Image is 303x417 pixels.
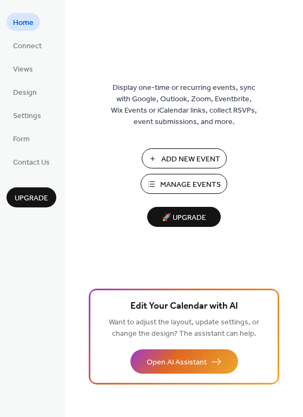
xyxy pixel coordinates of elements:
[13,110,41,122] span: Settings
[130,299,238,314] span: Edit Your Calendar with AI
[13,64,33,75] span: Views
[6,60,39,77] a: Views
[111,82,257,128] span: Display one-time or recurring events, sync with Google, Outlook, Zoom, Eventbrite, Wix Events or ...
[147,357,207,368] span: Open AI Assistant
[147,207,221,227] button: 🚀 Upgrade
[15,193,48,204] span: Upgrade
[6,153,56,171] a: Contact Us
[142,148,227,168] button: Add New Event
[6,187,56,207] button: Upgrade
[109,315,259,341] span: Want to adjust the layout, update settings, or change the design? The assistant can help.
[13,157,50,168] span: Contact Us
[154,211,214,225] span: 🚀 Upgrade
[6,36,48,54] a: Connect
[6,83,43,101] a: Design
[13,41,42,52] span: Connect
[13,17,34,29] span: Home
[160,179,221,191] span: Manage Events
[13,87,37,99] span: Design
[141,174,227,194] button: Manage Events
[130,349,238,374] button: Open AI Assistant
[6,13,40,31] a: Home
[13,134,30,145] span: Form
[6,129,36,147] a: Form
[161,154,220,165] span: Add New Event
[6,106,48,124] a: Settings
